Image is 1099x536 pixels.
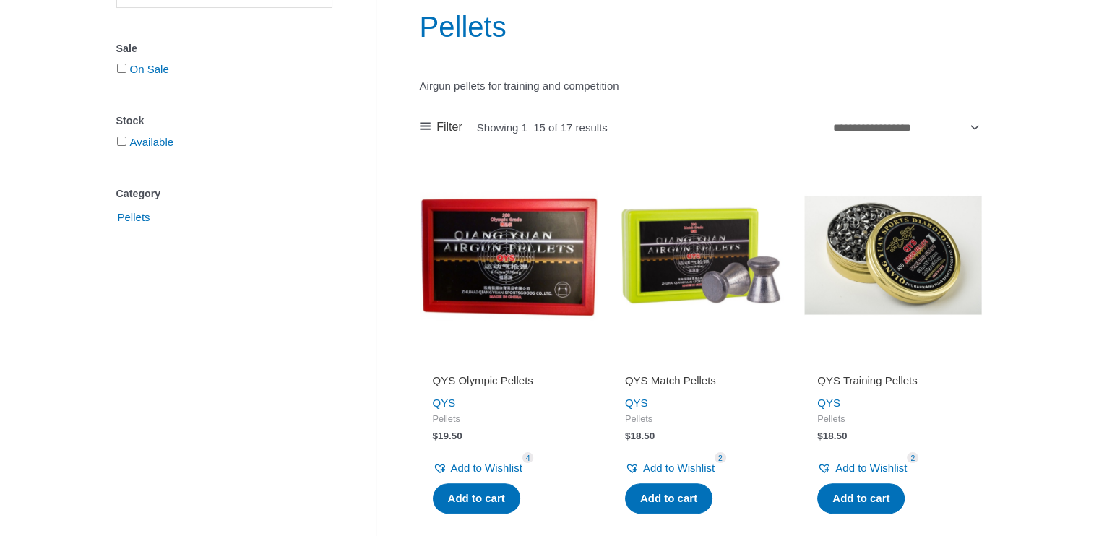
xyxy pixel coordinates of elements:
[433,353,585,371] iframe: Customer reviews powered by Trustpilot
[817,431,847,441] bdi: 18.50
[817,373,969,393] a: QYS Training Pellets
[433,431,462,441] bdi: 19.50
[612,166,790,344] img: QYS Match Pellets
[420,166,598,344] img: QYS Olympic Pellets
[420,7,983,47] h1: Pellets
[817,413,969,425] span: Pellets
[817,458,907,478] a: Add to Wishlist
[625,483,712,514] a: Add to cart: “QYS Match Pellets”
[433,458,522,478] a: Add to Wishlist
[433,483,520,514] a: Add to cart: “QYS Olympic Pellets”
[420,76,983,96] p: Airgun pellets for training and competition
[625,413,777,425] span: Pellets
[625,373,777,388] h2: QYS Match Pellets
[522,452,534,463] span: 4
[130,63,169,75] a: On Sale
[827,116,982,139] select: Shop order
[116,38,332,59] div: Sale
[116,183,332,204] div: Category
[433,373,585,388] h2: QYS Olympic Pellets
[625,373,777,393] a: QYS Match Pellets
[643,462,715,474] span: Add to Wishlist
[420,116,462,138] a: Filter
[433,413,585,425] span: Pellets
[625,458,715,478] a: Add to Wishlist
[116,205,152,230] span: Pellets
[817,373,969,388] h2: QYS Training Pellets
[436,116,462,138] span: Filter
[477,122,608,133] p: Showing 1–15 of 17 results
[835,462,907,474] span: Add to Wishlist
[625,431,655,441] bdi: 18.50
[433,397,456,409] a: QYS
[433,373,585,393] a: QYS Olympic Pellets
[625,397,648,409] a: QYS
[433,431,439,441] span: $
[715,452,726,463] span: 2
[817,397,840,409] a: QYS
[817,483,905,514] a: Add to cart: “QYS Training Pellets”
[117,64,126,73] input: On Sale
[116,210,152,222] a: Pellets
[907,452,918,463] span: 2
[625,353,777,371] iframe: Customer reviews powered by Trustpilot
[817,431,823,441] span: $
[804,166,982,344] img: QYS Training Pellets
[817,353,969,371] iframe: Customer reviews powered by Trustpilot
[116,111,332,131] div: Stock
[130,136,174,148] a: Available
[117,137,126,146] input: Available
[451,462,522,474] span: Add to Wishlist
[625,431,631,441] span: $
